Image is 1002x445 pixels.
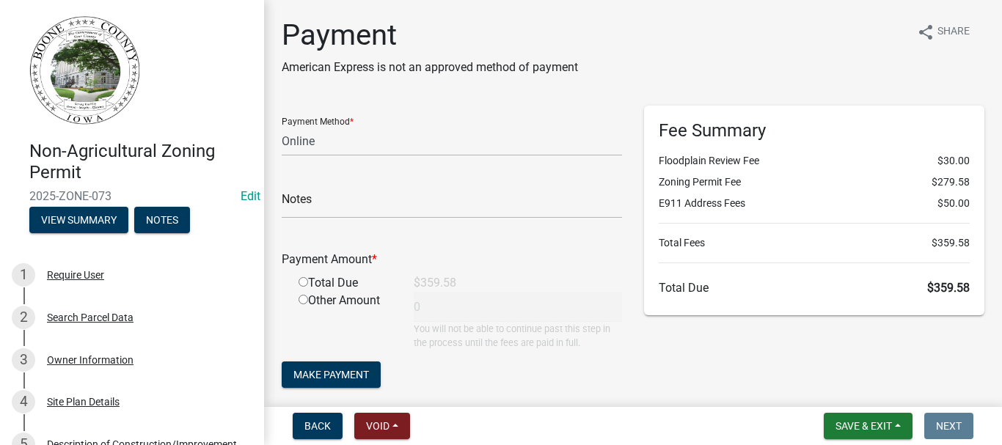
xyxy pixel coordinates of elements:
span: 2025-ZONE-073 [29,189,235,203]
button: Void [354,413,410,439]
span: Back [304,420,331,432]
div: 1 [12,263,35,287]
button: Next [924,413,973,439]
li: Zoning Permit Fee [659,174,970,190]
span: Share [937,23,970,41]
div: 2 [12,306,35,329]
div: Other Amount [288,292,403,350]
div: Payment Amount [271,251,633,268]
span: Next [936,420,962,432]
div: Search Parcel Data [47,312,134,323]
li: Floodplain Review Fee [659,153,970,169]
p: American Express is not an approved method of payment [282,59,578,76]
span: $279.58 [932,174,970,190]
button: Notes [134,207,190,233]
h6: Total Due [659,281,970,295]
div: Owner Information [47,355,134,365]
div: Site Plan Details [47,397,120,407]
h4: Non-Agricultural Zoning Permit [29,141,252,183]
div: 4 [12,390,35,413]
div: Total Due [288,274,403,292]
a: Edit [241,189,260,203]
wm-modal-confirm: Summary [29,215,128,227]
span: $30.00 [937,153,970,169]
wm-modal-confirm: Notes [134,215,190,227]
span: $359.58 [927,281,970,295]
button: Back [293,413,343,439]
i: share [917,23,935,41]
li: Total Fees [659,235,970,251]
button: shareShare [905,18,981,46]
button: Make Payment [282,361,381,388]
li: E911 Address Fees [659,196,970,211]
span: $50.00 [937,196,970,211]
h1: Payment [282,18,578,53]
button: View Summary [29,207,128,233]
span: Save & Exit [835,420,892,432]
wm-modal-confirm: Edit Application Number [241,189,260,203]
span: Make Payment [293,369,369,380]
div: Require User [47,270,104,280]
h6: Fee Summary [659,120,970,141]
div: 3 [12,348,35,372]
span: $359.58 [932,235,970,251]
button: Save & Exit [824,413,913,439]
img: Boone County, Iowa [29,15,141,125]
span: Void [366,420,390,432]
